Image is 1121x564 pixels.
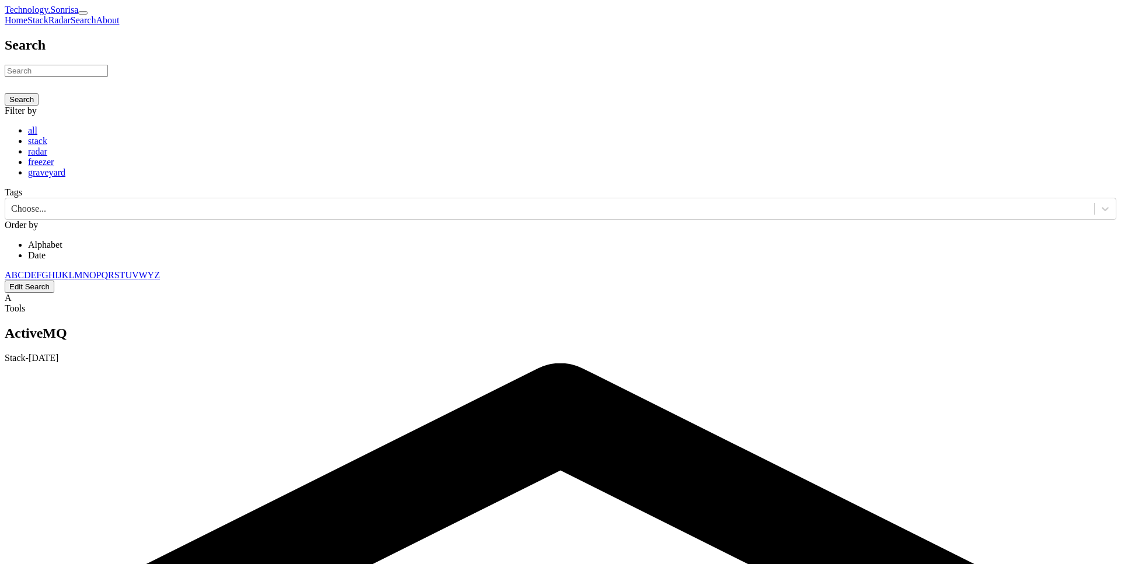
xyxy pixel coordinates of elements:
a: W [139,270,148,280]
div: Choose... [11,204,46,214]
span: Stack [5,353,26,363]
a: all [28,125,37,135]
a: About [96,15,119,25]
a: D [24,270,31,280]
a: freezer [28,157,54,167]
a: N [82,270,89,280]
div: - [5,353,1116,363]
a: J [58,270,62,280]
li: Date [28,250,1116,261]
a: E [30,270,36,280]
a: M [74,270,82,280]
button: Search [5,93,39,106]
a: Search [71,15,96,25]
a: A [5,270,12,280]
a: graveyard [28,167,65,177]
a: O [89,270,96,280]
span: [DATE] [29,353,59,363]
a: I [55,270,58,280]
a: U [125,270,132,280]
a: Q [101,270,108,280]
a: P [96,270,102,280]
a: Y [148,270,155,280]
h2: ActiveMQ [5,325,1116,341]
span: Tools [5,303,25,313]
a: T [120,270,126,280]
a: F [36,270,41,280]
a: L [68,270,74,280]
div: Order by [5,220,1116,230]
a: H [48,270,55,280]
a: K [62,270,69,280]
li: Alphabet [28,240,1116,250]
a: Z [154,270,160,280]
a: B [12,270,18,280]
button: Edit Search [5,281,54,293]
a: Stack [27,15,48,25]
a: V [132,270,139,280]
a: Radar [48,15,71,25]
div: Tags [5,187,1116,198]
button: Toggle navigation [78,11,88,15]
a: G [41,270,48,280]
a: stack [28,136,47,146]
a: C [18,270,24,280]
h1: Search [5,37,1116,53]
a: S [114,270,120,280]
input: Search [5,65,108,77]
a: Home [5,15,27,25]
div: Filter by [5,106,1116,116]
a: R [108,270,114,280]
label: A [5,293,12,303]
a: Technology.Sonrisa [5,5,78,15]
a: radar [28,146,47,156]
